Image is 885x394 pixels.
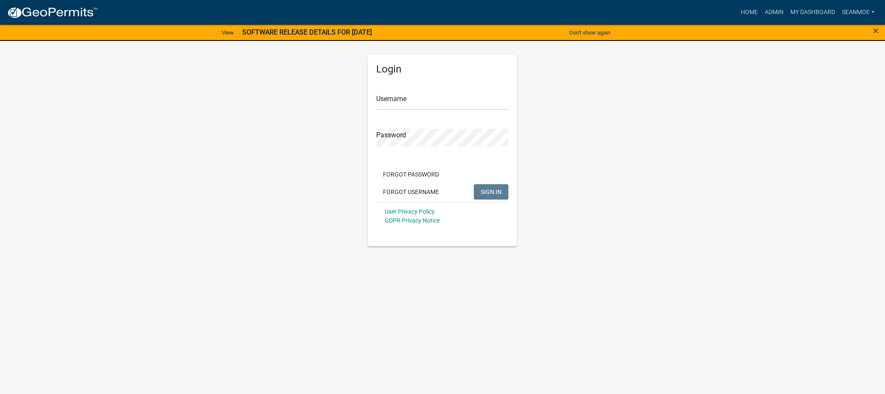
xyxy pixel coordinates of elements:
a: Home [737,4,761,20]
a: View [218,26,237,40]
span: SIGN IN [481,188,502,195]
button: Forgot Username [376,184,446,200]
span: × [873,25,879,37]
a: My Dashboard [787,4,839,20]
a: Admin [761,4,787,20]
strong: SOFTWARE RELEASE DETAILS FOR [DATE] [242,28,372,36]
a: GDPR Privacy Notice [385,217,440,224]
button: SIGN IN [474,184,508,200]
button: Don't show again [566,26,614,40]
a: User Privacy Policy [385,208,435,215]
button: Close [873,26,879,36]
h5: Login [376,63,508,75]
button: Forgot Password [376,167,446,182]
a: SeanMoe [839,4,878,20]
